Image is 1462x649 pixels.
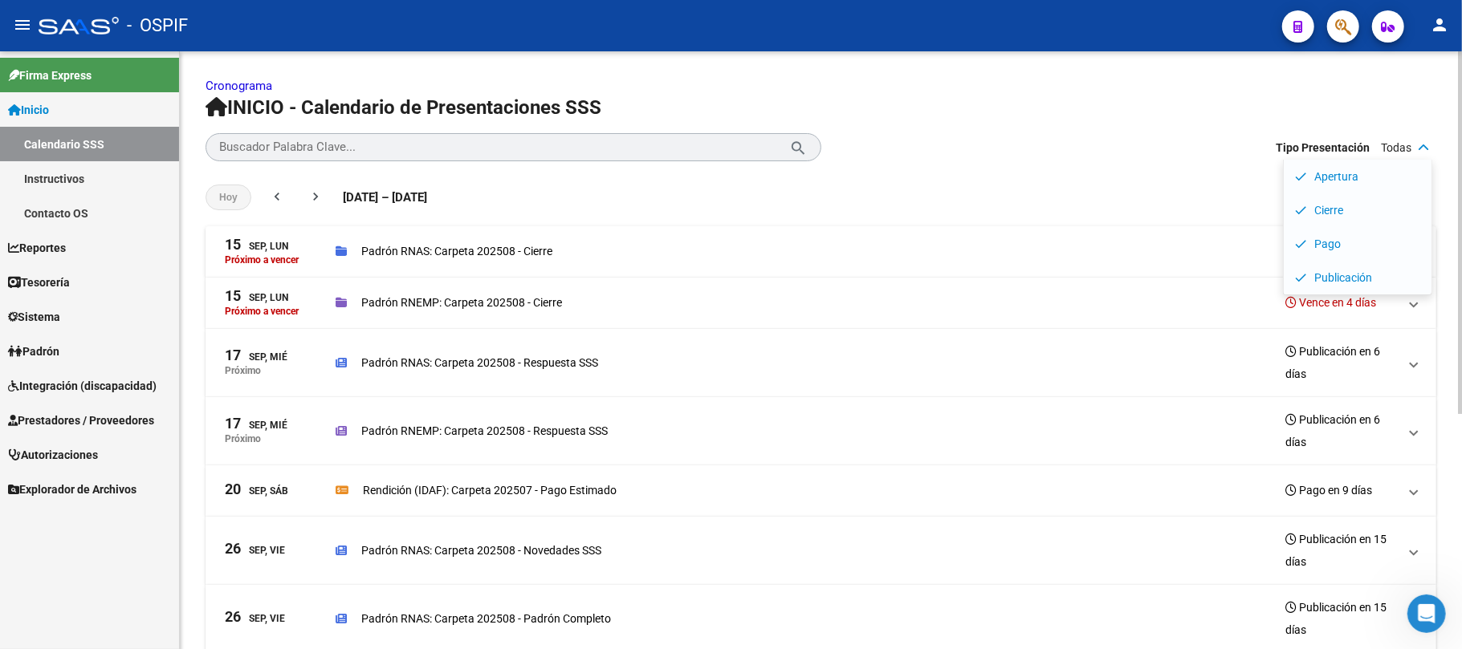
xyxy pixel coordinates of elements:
h3: Publicación en 15 días [1285,528,1398,573]
span: Tesorería [8,274,70,291]
p: Activo [78,20,110,36]
mat-icon: chevron_right [307,189,324,205]
mat-icon: search [789,137,808,156]
p: Próximo [225,433,261,444]
span: 20 [225,482,241,497]
span: 26 [225,610,241,624]
h3: Vence en 4 días [1285,291,1376,314]
span: Padrón [8,343,59,360]
div: Soporte dice… [13,109,308,498]
span: 17 [225,348,241,363]
p: Padrón RNAS: Carpeta 202508 - Novedades SSS [361,542,601,559]
div: Sep, Sáb [225,482,288,499]
span: Reportes [8,239,66,257]
mat-icon: check [1293,169,1308,184]
div: Sep, Mié [225,348,287,365]
span: 26 [225,542,241,556]
p: Padrón RNEMP: Carpeta 202508 - Cierre [361,294,562,311]
h3: Pago en 9 días [1285,479,1372,501]
h3: Publicación en 6 días [1285,340,1398,385]
div: Profile image for Soporte [46,9,71,34]
div: Sep, Lun [225,237,288,254]
div: Sep, Vie [225,542,285,558]
mat-expansion-panel-header: 15Sep, LunPróximo a vencerPadrón RNEMP: Carpeta 202508 - CierreVence en 4 días [206,278,1436,329]
b: Con esta herramientas vas a poder: [33,302,259,315]
button: Inicio [251,6,282,37]
b: Inicio → Calendario SSS [33,247,242,276]
span: Prestadores / Proveedores [8,412,154,429]
mat-icon: check [1293,270,1308,285]
mat-expansion-panel-header: 20Sep, SábRendición (IDAF): Carpeta 202507 - Pago EstimadoPago en 9 días [206,465,1436,517]
mat-expansion-panel-header: 17Sep, MiéPróximoPadrón RNAS: Carpeta 202508 - Respuesta SSSPublicación en 6 días [206,329,1436,397]
span: 17 [225,416,241,431]
span: Explorador de Archivos [8,481,136,498]
span: Pago [1314,235,1341,253]
span: 15 [225,237,241,252]
span: Todas [1381,139,1411,156]
div: Profile image for Soporte [33,129,59,155]
p: Próximo a vencer [225,306,299,317]
span: 15 [225,289,241,303]
span: Tipo Presentación [1276,139,1370,156]
span: Publicación [1314,269,1372,286]
button: Hoy [206,185,251,210]
iframe: Intercom live chat [1407,594,1446,633]
mat-expansion-panel-header: 17Sep, MiéPróximoPadrón RNEMP: Carpeta 202508 - Respuesta SSSPublicación en 6 días [206,397,1436,465]
h1: Soporte [78,8,128,20]
span: - OSPIF [127,8,188,43]
span: Integración (discapacidad) [8,377,157,395]
span: Autorizaciones [8,446,98,464]
p: Padrón RNEMP: Carpeta 202508 - Respuesta SSS [361,422,608,440]
mat-icon: person [1430,15,1449,34]
div: Cerrar [282,6,311,35]
p: Próximo [225,365,261,376]
span: Firma Express [8,67,92,84]
mat-icon: check [1293,203,1308,217]
p: Padrón RNAS: Carpeta 202508 - Respuesta SSS [361,354,598,371]
p: Padrón RNAS: Carpeta 202508 - Padrón Completo [361,610,611,627]
div: Sep, Mié [225,416,287,433]
p: Padrón RNAS: Carpeta 202508 - Cierre [361,242,552,260]
span: Inicio [8,101,49,119]
div: ​📅 ¡Llegó el nuevo ! ​ Tené todas tus fechas y gestiones en un solo lugar. Ingresá en el menú lat... [33,168,288,294]
span: Apertura [1314,168,1358,185]
h3: Publicación en 6 días [1285,408,1398,453]
mat-expansion-panel-header: 15Sep, LunPróximo a vencerPadrón RNAS: Carpeta 202508 - CierreVence en 4 días [206,226,1436,278]
span: Sistema [8,308,60,326]
a: Cronograma [206,79,272,93]
p: Rendición (IDAF): Carpeta 202507 - Pago Estimado [363,481,617,499]
button: go back [10,6,41,37]
div: ​✅ Mantenerte al día con tus presentaciones ✅ Tener tu agenda organizada para anticipar cada pres... [33,302,288,459]
mat-expansion-panel-header: 26Sep, ViePadrón RNAS: Carpeta 202508 - Novedades SSSPublicación en 15 días [206,517,1436,585]
p: Próximo a vencer [225,254,299,266]
span: [DATE] – [DATE] [343,189,427,206]
span: Cierre [1314,201,1343,219]
b: Calendario de Presentaciones de la SSS [33,168,225,197]
mat-icon: chevron_left [269,189,285,205]
div: Sep, Vie [225,610,285,627]
h3: Publicación en 15 días [1285,596,1398,641]
div: Sep, Lun [225,289,288,306]
mat-icon: menu [13,15,32,34]
span: Soporte [71,136,112,148]
span: INICIO - Calendario de Presentaciones SSS [206,96,601,119]
mat-icon: check [1293,237,1308,251]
